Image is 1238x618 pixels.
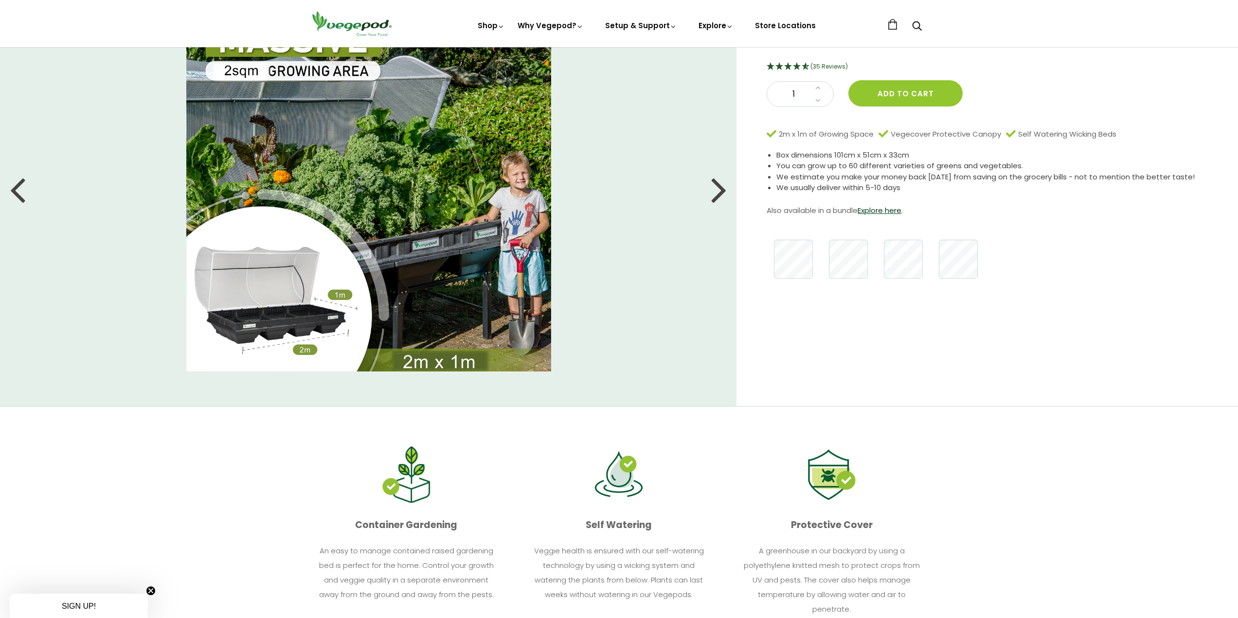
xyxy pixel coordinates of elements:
[912,22,922,32] a: Search
[776,160,1214,172] li: You can grow up to 60 different varieties of greens and vegetables.
[605,20,677,31] a: Setup & Support
[186,7,551,371] img: Large Raised Garden Bed with Canopy
[1018,129,1116,140] span: Self Watering Wicking Beds
[776,150,1214,161] li: Box dimensions 101cm x 51cm x 33cm
[810,62,848,71] span: 4.69 Stars - 35 Reviews
[308,516,505,534] p: Container Gardening
[742,544,922,617] p: A greenhouse in our backyard by using a polyethylene knitted mesh to protect crops from UV and pe...
[316,544,496,602] p: An easy to manage contained raised gardening bed is perfect for the home. Control your growth and...
[812,94,824,107] a: Decrease quantity by 1
[529,544,709,602] p: Veggie health is ensured with our self-watering technology by using a wicking system and watering...
[777,88,810,101] span: 1
[10,594,148,618] div: SIGN UP!Close teaser
[848,80,963,106] button: Add to cart
[767,203,1214,218] p: Also available in a bundle .
[776,182,1214,194] li: We usually deliver within 5-10 days
[779,129,874,140] span: 2m x 1m of Growing Space
[812,82,824,94] a: Increase quantity by 1
[520,516,718,534] p: Self Watering
[62,602,96,610] span: SIGN UP!
[733,516,930,534] p: Protective Cover
[308,10,395,37] img: Vegepod
[858,205,901,215] a: Explore here
[699,20,734,31] a: Explore
[518,20,584,31] a: Why Vegepod?
[146,586,156,596] button: Close teaser
[891,129,1001,140] span: Vegecover Protective Canopy
[776,172,1214,183] li: We estimate you make your money back [DATE] from saving on the grocery bills - not to mention the...
[755,20,816,31] a: Store Locations
[767,61,1214,73] div: 4.69 Stars - 35 Reviews
[478,20,505,31] a: Shop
